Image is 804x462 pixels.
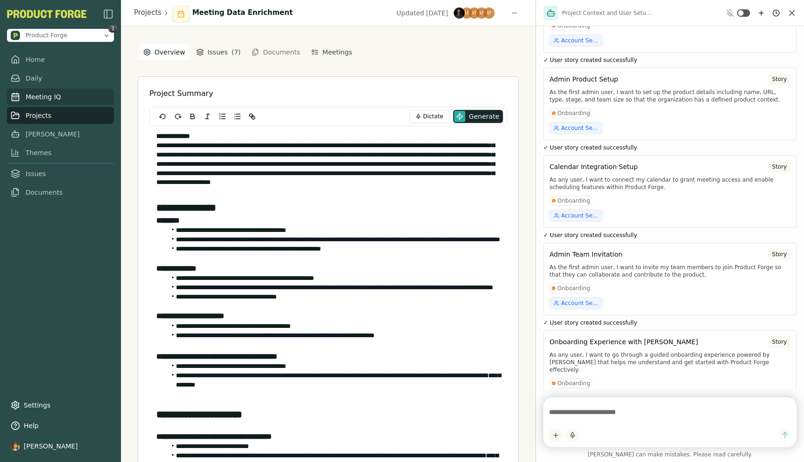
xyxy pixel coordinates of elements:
button: Issues [193,44,244,61]
p: As the first admin user, I want to set up the product details including name, URL, type, stage, a... [549,88,791,103]
button: Link [246,111,259,122]
img: sidebar [103,8,114,20]
button: PF-Logo [7,10,87,18]
a: Settings [7,397,114,414]
button: Send message [778,429,791,442]
span: Account Setup, Personalization & Onboarding Project [561,299,598,307]
span: [DATE] [426,8,448,18]
button: Overview [140,44,189,61]
span: Updated [396,8,424,18]
span: Product Forge [26,31,67,40]
p: As any user, I want to connect my calendar to grant meeting access and enable scheduling features... [549,176,791,191]
button: [PERSON_NAME] [7,438,114,455]
button: Ordered [216,111,229,122]
div: ✓ User story created successfully [543,56,797,64]
a: [PERSON_NAME] [7,126,114,143]
button: New chat [756,7,767,19]
div: ✓ User story created successfully [543,319,797,326]
button: redo [171,111,184,122]
a: Issues [7,165,114,182]
img: Adam Tucker [483,7,495,19]
button: Documents [246,45,306,60]
button: Updated[DATE]Rich TheilAdam TuckerAdam TuckerAdam TuckerAdam Tucker [391,7,500,20]
span: Onboarding [557,380,590,387]
button: Close chat [787,8,797,18]
button: Help [7,417,114,434]
button: undo [156,111,169,122]
img: Product Forge [7,10,87,18]
div: ✓ User story created successfully [543,144,797,151]
img: profile [11,442,20,451]
span: Onboarding [557,197,590,204]
span: Generate [469,112,499,121]
button: Close Sidebar [103,8,114,20]
div: ✓ User story created successfully [543,231,797,239]
span: Admin Team Invitation [549,250,623,259]
button: Meetings [308,44,356,61]
button: Dictate [409,110,449,123]
div: Story [768,249,791,260]
span: Calendar Integration Setup [549,162,638,172]
a: Daily [7,70,114,87]
button: Onboarding [549,196,592,206]
h1: Meeting Data Enrichment [192,7,293,18]
span: Project Context and User Setup Planning [562,9,655,17]
p: As any user, I want to go through a guided onboarding experience powered by [PERSON_NAME] that he... [549,351,791,374]
button: Onboarding [549,378,592,388]
button: Bold [186,111,199,122]
div: Story [768,74,791,85]
img: Rich Theil [454,7,465,19]
button: Onboarding [549,108,592,118]
img: Product Forge [11,31,20,40]
a: Themes [7,144,114,161]
button: Add content to chat [549,428,562,442]
a: Documents [7,184,114,201]
span: Onboarding [557,285,590,292]
button: Open organization switcher [7,29,114,42]
span: Account Setup, Personalization & Onboarding Project [561,124,598,132]
button: Bullet [231,111,244,122]
button: Generate [453,110,503,123]
a: Projects [7,107,114,124]
span: ( 7 ) [231,48,241,57]
span: Onboarding Experience with [PERSON_NAME] [549,337,698,347]
a: Meeting IQ [7,88,114,105]
span: 1 [108,25,118,33]
span: Onboarding [557,109,590,117]
span: Account Setup, Personalization & Onboarding Project [561,37,598,44]
div: Story [768,336,791,347]
p: As the first admin user, I want to invite my team members to join Product Forge so that they can ... [549,264,791,279]
img: Adam Tucker [476,7,487,19]
button: Toggle ambient mode [737,9,750,17]
span: Dictate [423,113,443,120]
button: Italic [201,111,214,122]
h2: Project Summary [149,88,213,99]
a: Home [7,51,114,68]
button: Onboarding [549,283,592,293]
span: Admin Product Setup [549,75,618,84]
img: Adam Tucker [469,7,480,19]
a: Projects [134,7,161,18]
button: Chat history [770,7,782,19]
span: [PERSON_NAME] can make mistakes. Please read carefully. [543,451,797,458]
button: Start dictation [566,428,579,442]
img: Adam Tucker [461,7,472,19]
span: Onboarding [557,22,590,29]
button: Onboarding [549,20,592,31]
span: Account Setup, Personalization & Onboarding Project [561,212,598,219]
div: Story [768,161,791,172]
